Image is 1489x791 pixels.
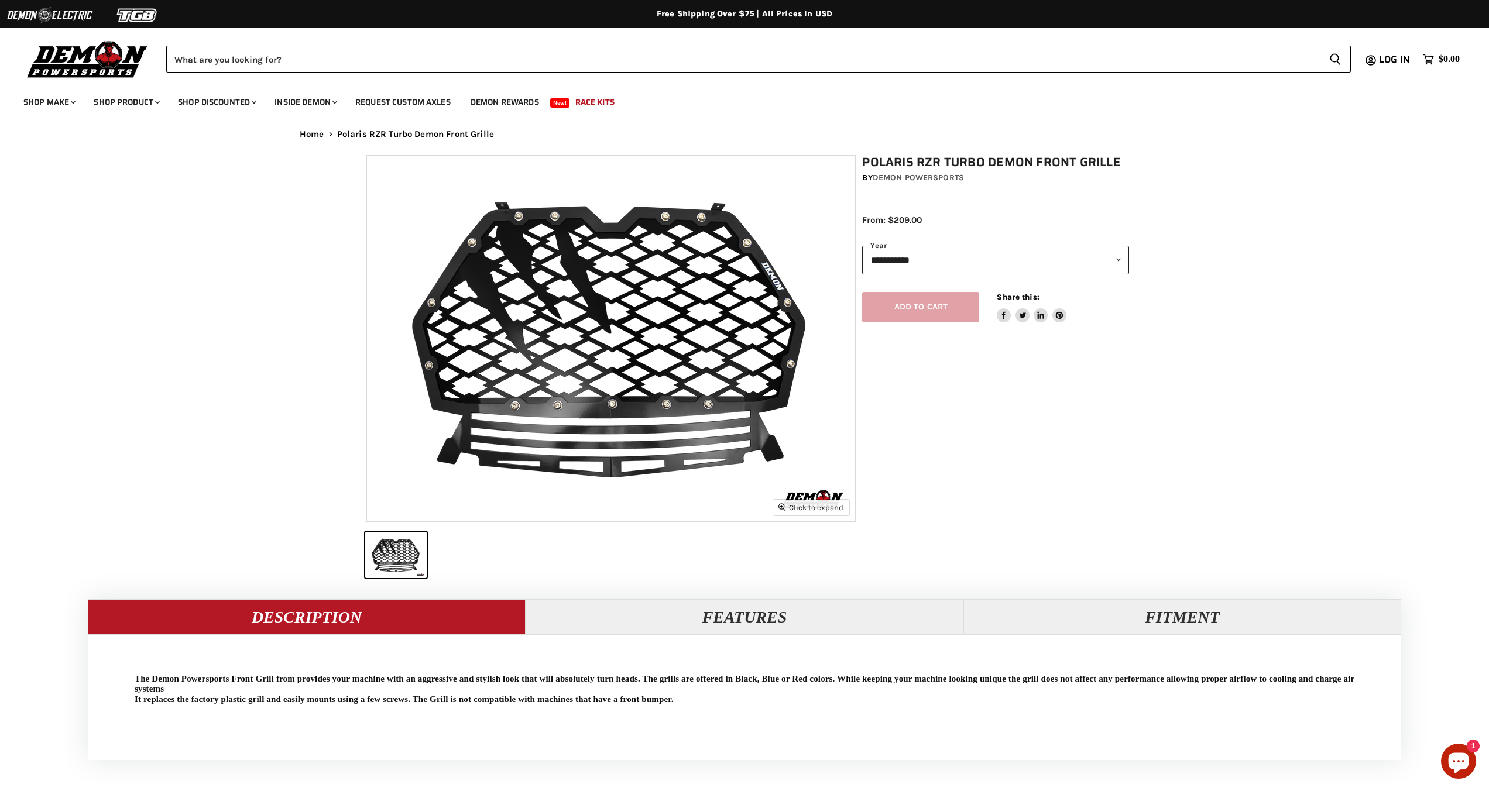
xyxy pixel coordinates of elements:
span: $0.00 [1439,54,1460,65]
a: Demon Rewards [462,90,548,114]
a: Demon Powersports [873,173,964,183]
select: year [862,246,1129,274]
span: Click to expand [778,503,843,512]
img: Demon Electric Logo 2 [6,4,94,26]
img: Demon Powersports [23,38,152,80]
button: Search [1320,46,1351,73]
span: Share this: [997,293,1039,301]
ul: Main menu [15,85,1457,114]
div: by [862,171,1129,184]
p: The Demon Powersports Front Grill from provides your machine with an aggressive and stylish look ... [135,674,1354,704]
button: IMAGE thumbnail [365,532,427,578]
a: Log in [1374,54,1417,65]
div: Free Shipping Over $75 | All Prices In USD [276,9,1213,19]
span: New! [550,98,570,108]
inbox-online-store-chat: Shopify online store chat [1437,744,1480,782]
a: Inside Demon [266,90,344,114]
form: Product [166,46,1351,73]
span: Log in [1379,52,1410,67]
a: Race Kits [567,90,623,114]
button: Click to expand [773,500,849,515]
a: Shop Product [85,90,167,114]
button: Features [526,599,963,634]
input: Search [166,46,1320,73]
a: $0.00 [1417,51,1466,68]
h1: Polaris RZR Turbo Demon Front Grille [862,155,1129,170]
a: Home [300,129,324,139]
nav: Breadcrumbs [276,129,1213,139]
aside: Share this: [997,292,1066,323]
img: TGB Logo 2 [94,4,181,26]
a: Request Custom Axles [346,90,459,114]
span: Polaris RZR Turbo Demon Front Grille [337,129,494,139]
button: Fitment [963,599,1401,634]
button: Description [88,599,526,634]
img: IMAGE [367,156,855,521]
a: Shop Make [15,90,83,114]
span: From: $209.00 [862,215,922,225]
a: Shop Discounted [169,90,263,114]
